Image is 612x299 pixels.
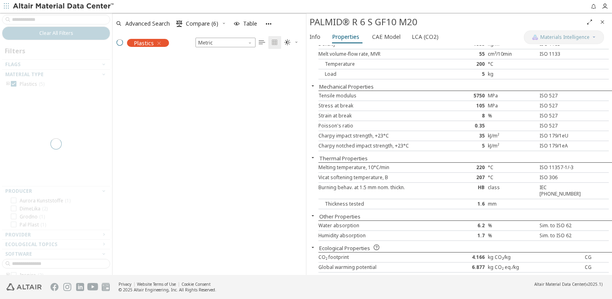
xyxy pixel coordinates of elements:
div: CG [585,254,609,261]
button: Close [306,212,319,219]
span: Properties [332,30,359,43]
span: Materials Intelligence [540,34,590,40]
div: Charpy impact strength, +23°C [318,133,439,139]
div: 200 [439,61,488,67]
div: Charpy notched impact strength, +23°C [318,143,439,149]
div: 5 [439,143,488,149]
div: 35 [439,133,488,139]
button: AI CopilotMaterials Intelligence [524,30,604,44]
span: Table [243,21,257,26]
img: Altair Material Data Center [13,2,115,10]
span: Advanced Search [125,21,170,26]
div: ISO 1133 [536,51,585,57]
div: Stress at break [318,103,439,109]
div: % [488,222,536,229]
div: 6.2 [439,222,488,229]
span: Info [310,30,320,43]
button: Thermal Properties [319,155,368,162]
i:  [259,39,265,46]
span: Altair Material Data Center [534,281,585,287]
button: Close [306,154,319,161]
button: Table View [256,36,268,49]
div: 4.166 [439,254,488,261]
div: Tensile modulus [318,93,439,99]
div: kg [488,71,536,77]
div: Sim. to ISO 62 [536,232,585,239]
div: Humidity absorption [318,232,439,239]
div: °C [488,164,536,171]
div: kJ/m² [488,133,536,139]
div: HB [439,184,488,197]
button: Mechanical Properties [319,83,374,90]
div: ISO 11357-1/-3 [536,164,585,171]
div: © 2025 Altair Engineering, Inc. All Rights Reserved. [119,287,216,293]
div: 6.877 [439,264,488,271]
div: ISO 306 [536,174,585,181]
i:  [272,39,278,46]
div: (v2025.1) [534,281,602,287]
div: class [488,184,536,197]
div: PALMID® R 6 S GF10 M20 [310,16,583,28]
div: Global warming potential [318,264,439,271]
button: Full Screen [583,16,596,28]
div: mm [488,201,536,207]
div: CO₂ footprint [318,254,439,261]
a: Cookie Consent [181,281,211,287]
div: 5750 [439,93,488,99]
span: Load [318,71,336,77]
div: 8 [439,113,488,119]
div: kJ/m² [488,143,536,149]
button: Close [306,83,319,89]
div: ISO 527 [536,93,585,99]
button: Theme [281,36,302,49]
button: Close [596,16,609,28]
div: MPa [488,103,536,109]
img: Altair Engineering [6,283,42,291]
span: Thickness tested [318,200,364,207]
div: 5 [439,71,488,77]
div: 220 [439,164,488,171]
div: 1.7 [439,232,488,239]
span: Temperature [318,61,355,67]
img: AI Copilot [532,34,538,40]
div: Melt volume-flow rate, MVR [318,51,439,57]
div: 0.35 [439,123,488,129]
span: LCA (CO2) [412,30,439,43]
div: Unit System [195,38,256,47]
div: Strain at break [318,113,439,119]
i:  [284,39,291,46]
a: Privacy [119,281,131,287]
div: Melting temperature, 10°C/min [318,164,439,171]
div: 55 [439,51,488,57]
div: ISO 527 [536,103,585,109]
div: kg CO₂ eq./kg [488,264,536,271]
span: Plastics [134,39,154,46]
div: 1.6 [439,201,488,207]
div: kg CO₂/kg [488,254,536,261]
span: Metric [195,38,256,47]
div: 207 [439,174,488,181]
span: Compare (6) [186,21,218,26]
button: Ecological Properties [319,244,370,252]
a: Website Terms of Use [137,281,176,287]
div: Sim. to ISO 62 [536,222,585,229]
div: ISO 179/1eA [536,143,585,149]
div: ISO 527 [536,113,585,119]
div: cm³/10min [488,51,536,57]
div: ISO 179/1eU [536,133,585,139]
div: % [488,232,536,239]
div: MPa [488,93,536,99]
div: 105 [439,103,488,109]
div: IEC [PHONE_NUMBER] [536,184,585,197]
button: Other Properties [319,213,360,220]
p: CG: Computed based on generic data [319,272,612,283]
div: CG [585,264,609,271]
button: Tile View [268,36,281,49]
button: Close [306,244,319,251]
div: ISO 527 [536,123,585,129]
div: °C [488,174,536,181]
div: % [488,113,536,119]
div: Poisson's ratio [318,123,439,129]
div: Burning behav. at 1.5 mm nom. thickn. [318,184,439,197]
div: Vicat softening temperature, B [318,174,439,181]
